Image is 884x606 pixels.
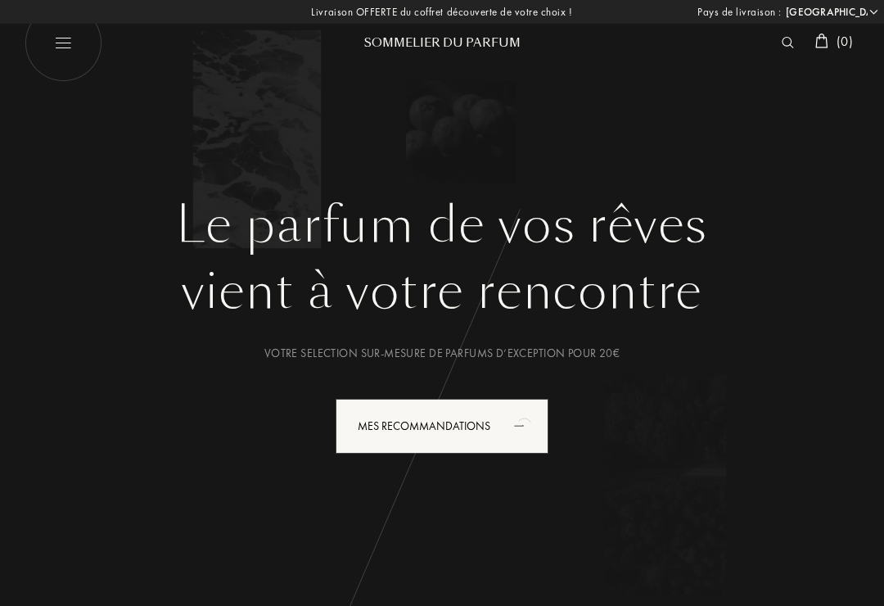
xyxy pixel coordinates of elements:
img: burger_white.png [25,4,102,82]
div: Votre selection sur-mesure de parfums d’exception pour 20€ [37,345,847,362]
div: Sommelier du Parfum [344,34,540,52]
img: search_icn_white.svg [782,37,794,48]
img: cart_white.svg [815,34,828,48]
span: ( 0 ) [837,33,853,50]
h1: Le parfum de vos rêves [37,196,847,255]
div: vient à votre rencontre [37,255,847,328]
a: Mes Recommandationsanimation [323,399,561,454]
div: animation [508,409,541,441]
div: Mes Recommandations [336,399,548,454]
span: Pays de livraison : [697,4,782,20]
